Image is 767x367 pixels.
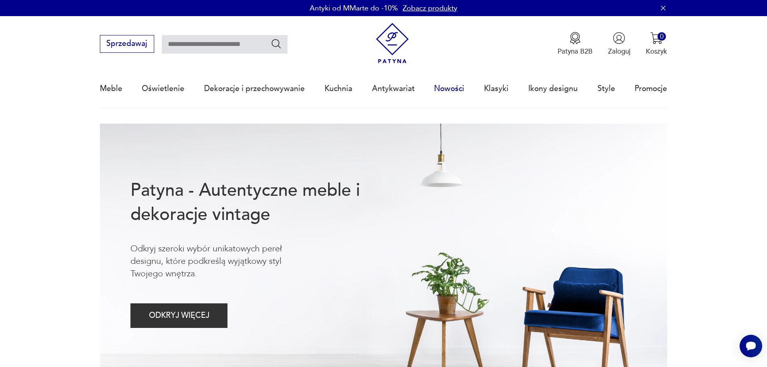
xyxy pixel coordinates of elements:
a: Dekoracje i przechowywanie [204,70,305,107]
div: 0 [657,32,666,41]
p: Patyna B2B [558,47,593,56]
a: Klasyki [484,70,509,107]
a: Nowości [434,70,464,107]
button: ODKRYJ WIĘCEJ [130,303,227,328]
a: Zobacz produkty [403,3,457,13]
a: Antykwariat [372,70,415,107]
button: Zaloguj [608,32,631,56]
a: Ikony designu [528,70,578,107]
p: Odkryj szeroki wybór unikatowych pereł designu, które podkreślą wyjątkowy styl Twojego wnętrza. [130,243,314,280]
a: Meble [100,70,122,107]
button: Patyna B2B [558,32,593,56]
img: Ikona koszyka [650,32,663,44]
img: Patyna - sklep z meblami i dekoracjami vintage [372,23,413,64]
a: Ikona medaluPatyna B2B [558,32,593,56]
a: Oświetlenie [142,70,184,107]
button: Sprzedawaj [100,35,154,53]
img: Ikonka użytkownika [613,32,625,44]
p: Antyki od MMarte do -10% [310,3,398,13]
h1: Patyna - Autentyczne meble i dekoracje vintage [130,178,391,227]
button: 0Koszyk [646,32,667,56]
p: Zaloguj [608,47,631,56]
a: ODKRYJ WIĘCEJ [130,313,227,319]
p: Koszyk [646,47,667,56]
a: Promocje [635,70,667,107]
img: Ikona medalu [569,32,581,44]
iframe: Smartsupp widget button [740,335,762,357]
button: Szukaj [271,38,282,50]
a: Kuchnia [325,70,352,107]
a: Sprzedawaj [100,41,154,48]
a: Style [597,70,615,107]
